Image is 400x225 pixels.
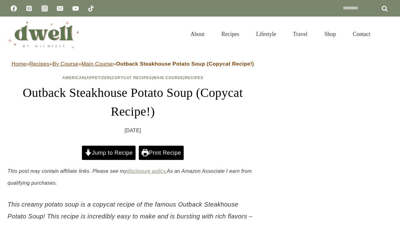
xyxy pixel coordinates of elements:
[29,61,49,67] a: Recipes
[344,23,379,45] a: Contact
[248,23,285,45] a: Lifestyle
[38,2,51,15] a: Instagram
[12,61,26,67] a: Home
[125,126,141,135] time: [DATE]
[7,2,20,15] a: Facebook
[52,61,78,67] a: By Course
[182,23,379,45] nav: Primary Navigation
[7,20,79,48] img: DWELL by michelle
[139,146,184,160] a: Print Recipe
[7,83,258,121] h1: Outback Steakhouse Potato Soup (Copycat Recipe!)
[127,168,167,174] a: disclosure policy.
[213,23,248,45] a: Recipes
[116,61,254,67] strong: Outback Steakhouse Potato Soup (Copycat Recipe!)
[82,146,136,160] a: Jump to Recipe
[69,2,82,15] a: YouTube
[153,76,183,80] a: Main Course
[112,76,152,80] a: Copycat Recipes
[7,168,252,186] em: This post may contain affiliate links. Please see my As an Amazon Associate I earn from qualifyin...
[185,76,203,80] a: Recipes
[54,2,66,15] a: Email
[62,76,85,80] a: American
[62,76,203,80] span: | | | |
[316,23,344,45] a: Shop
[182,23,213,45] a: About
[12,61,254,67] span: » » » »
[285,23,316,45] a: Travel
[86,76,110,80] a: Appetizer
[382,29,392,39] button: View Search Form
[23,2,35,15] a: Pinterest
[85,2,97,15] a: TikTok
[82,61,113,67] a: Main Course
